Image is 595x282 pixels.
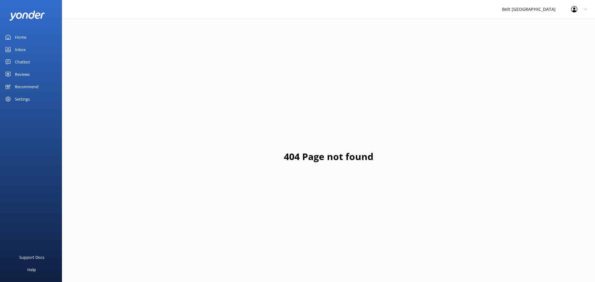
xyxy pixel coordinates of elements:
[15,31,26,43] div: Home
[15,80,38,93] div: Recommend
[15,93,30,105] div: Settings
[15,68,30,80] div: Reviews
[284,149,373,164] h1: 404 Page not found
[15,43,26,56] div: Inbox
[15,56,30,68] div: Chatbot
[19,251,44,263] div: Support Docs
[27,263,36,276] div: Help
[9,11,45,21] img: yonder-white-logo.png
